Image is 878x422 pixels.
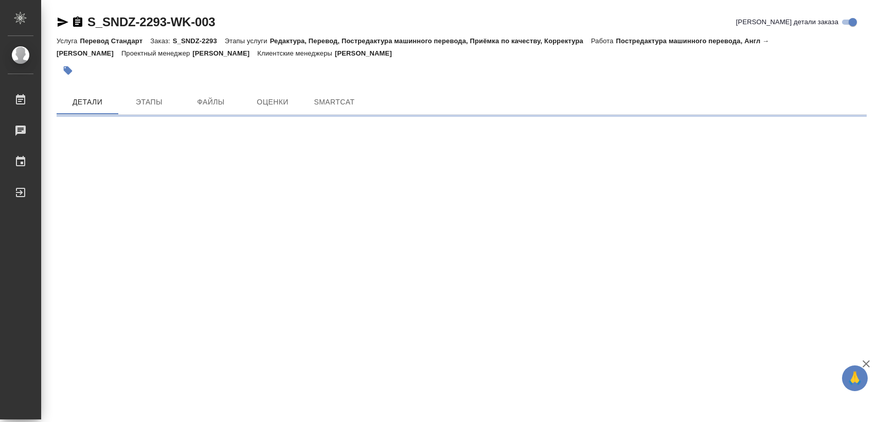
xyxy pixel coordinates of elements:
[121,49,192,57] p: Проектный менеджер
[842,365,868,391] button: 🙏
[591,37,616,45] p: Работа
[124,96,174,109] span: Этапы
[270,37,591,45] p: Редактура, Перевод, Постредактура машинного перевода, Приёмка по качеству, Корректура
[736,17,838,27] span: [PERSON_NAME] детали заказа
[335,49,400,57] p: [PERSON_NAME]
[248,96,297,109] span: Оценки
[257,49,335,57] p: Клиентские менеджеры
[71,16,84,28] button: Скопировать ссылку
[846,367,864,389] span: 🙏
[87,15,215,29] a: S_SNDZ-2293-WK-003
[57,16,69,28] button: Скопировать ссылку для ЯМессенджера
[57,37,80,45] p: Услуга
[310,96,359,109] span: SmartCat
[80,37,150,45] p: Перевод Стандарт
[57,59,79,82] button: Добавить тэг
[186,96,236,109] span: Файлы
[225,37,270,45] p: Этапы услуги
[173,37,225,45] p: S_SNDZ-2293
[150,37,172,45] p: Заказ:
[63,96,112,109] span: Детали
[192,49,257,57] p: [PERSON_NAME]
